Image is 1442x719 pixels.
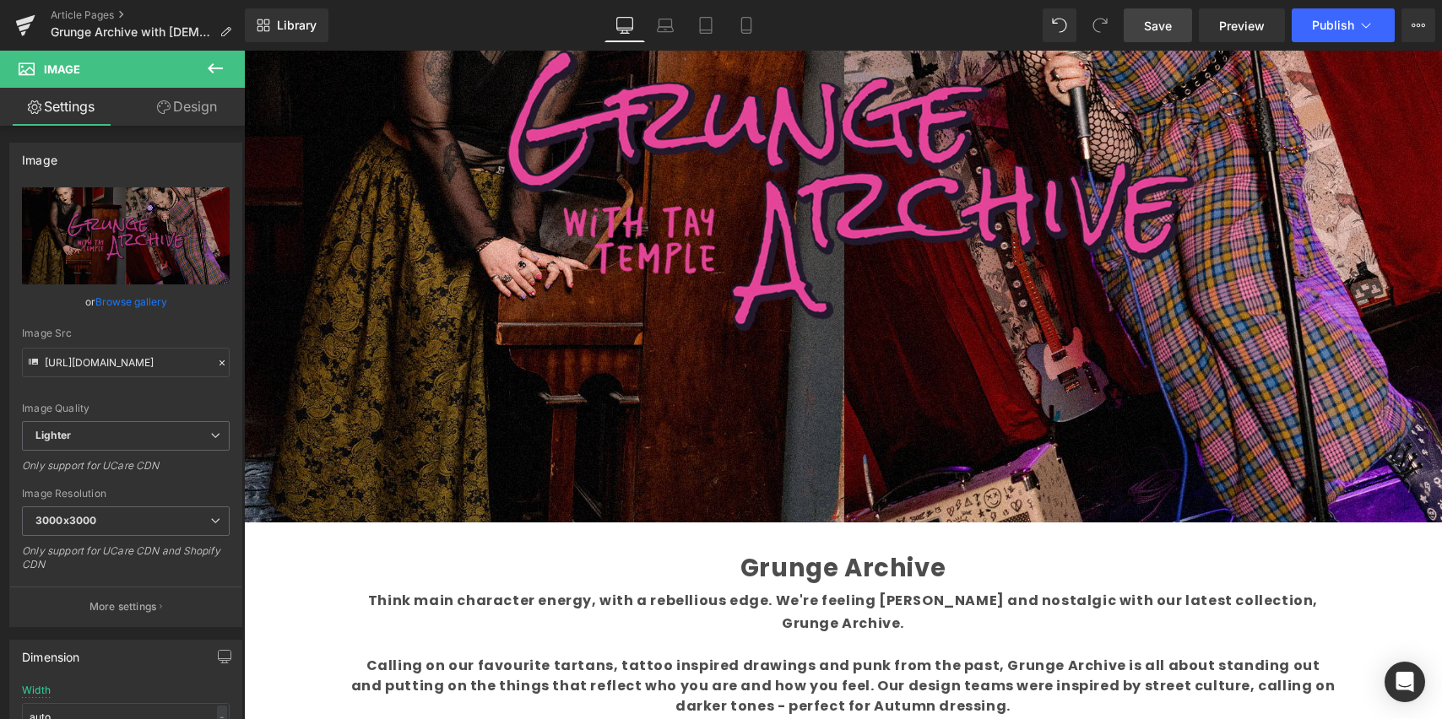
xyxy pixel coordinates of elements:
a: Laptop [645,8,686,42]
div: Image Quality [22,403,230,414]
div: Image [22,143,57,167]
span: Preview [1219,17,1265,35]
div: Open Intercom Messenger [1385,662,1425,702]
div: Only support for UCare CDN and Shopify CDN [22,544,230,582]
span: Library [277,18,317,33]
div: Image Resolution [22,488,230,500]
a: Browse gallery [95,287,167,316]
b: Think main character energy, with a rebellious edge. We're feeling [PERSON_NAME] and nostalgic wi... [124,540,1074,582]
div: or [22,293,230,311]
a: Preview [1199,8,1285,42]
b: Lighter [35,429,71,441]
b: Calling on our favourite tartans, tattoo inspired drawings and punk from the past, Grunge Archive... [107,605,1091,665]
div: Width [22,684,51,696]
button: More settings [10,587,241,626]
button: Redo [1083,8,1117,42]
span: Publish [1312,19,1354,32]
span: Grunge Archive with [DEMOGRAPHIC_DATA] [51,25,213,39]
a: Desktop [604,8,645,42]
a: Design [126,88,248,126]
div: Only support for UCare CDN [22,459,230,484]
span: Image [44,62,80,76]
a: Tablet [686,8,726,42]
div: Image Src [22,327,230,339]
a: Article Pages [51,8,245,22]
button: Undo [1043,8,1076,42]
b: Grunge Archive [496,500,702,534]
div: Dimension [22,641,80,664]
a: New Library [245,8,328,42]
button: Publish [1292,8,1395,42]
span: Save [1144,17,1172,35]
b: 3000x3000 [35,514,96,527]
a: Mobile [726,8,767,42]
button: More [1401,8,1435,42]
p: More settings [89,599,157,614]
input: Link [22,348,230,377]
